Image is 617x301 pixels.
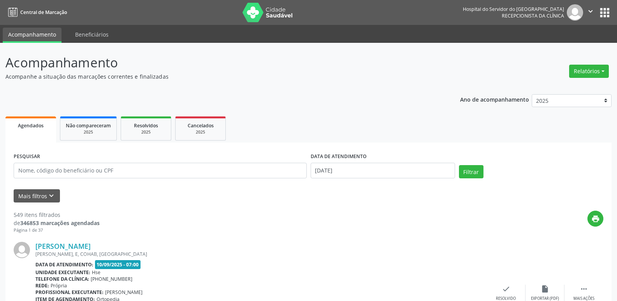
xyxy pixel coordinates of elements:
span: [PERSON_NAME] [105,289,142,296]
img: img [567,4,583,21]
span: Própria [51,282,67,289]
button: Relatórios [569,65,609,78]
input: Selecione um intervalo [311,163,455,178]
b: Data de atendimento: [35,261,93,268]
div: de [14,219,100,227]
i:  [586,7,595,16]
span: Hse [92,269,100,276]
i: keyboard_arrow_down [47,192,56,200]
div: 2025 [181,129,220,135]
span: Não compareceram [66,122,111,129]
div: 549 itens filtrados [14,211,100,219]
p: Acompanhe a situação das marcações correntes e finalizadas [5,72,430,81]
a: Central de Marcação [5,6,67,19]
span: Agendados [18,122,44,129]
a: [PERSON_NAME] [35,242,91,250]
a: Beneficiários [70,28,114,41]
b: Telefone da clínica: [35,276,89,282]
button: Mais filtroskeyboard_arrow_down [14,189,60,203]
span: [PHONE_NUMBER] [91,276,132,282]
button:  [583,4,598,21]
button: print [587,211,603,227]
div: 2025 [66,129,111,135]
b: Profissional executante: [35,289,104,296]
p: Acompanhamento [5,53,430,72]
div: 2025 [127,129,165,135]
img: img [14,242,30,258]
span: Cancelados [188,122,214,129]
strong: 346853 marcações agendadas [20,219,100,227]
span: Central de Marcação [20,9,67,16]
i: print [591,215,600,223]
span: 10/09/2025 - 07:00 [95,260,141,269]
label: DATA DE ATENDIMENTO [311,151,367,163]
i: check [502,285,510,293]
input: Nome, código do beneficiário ou CPF [14,163,307,178]
i: insert_drive_file [541,285,549,293]
p: Ano de acompanhamento [460,94,529,104]
label: PESQUISAR [14,151,40,163]
b: Rede: [35,282,49,289]
div: [PERSON_NAME], E, COHAB, [GEOGRAPHIC_DATA] [35,251,487,257]
b: Unidade executante: [35,269,90,276]
div: Página 1 de 37 [14,227,100,234]
div: Hospital do Servidor do [GEOGRAPHIC_DATA] [463,6,564,12]
i:  [580,285,588,293]
button: apps [598,6,612,19]
span: Recepcionista da clínica [502,12,564,19]
span: Resolvidos [134,122,158,129]
button: Filtrar [459,165,483,178]
a: Acompanhamento [3,28,62,43]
